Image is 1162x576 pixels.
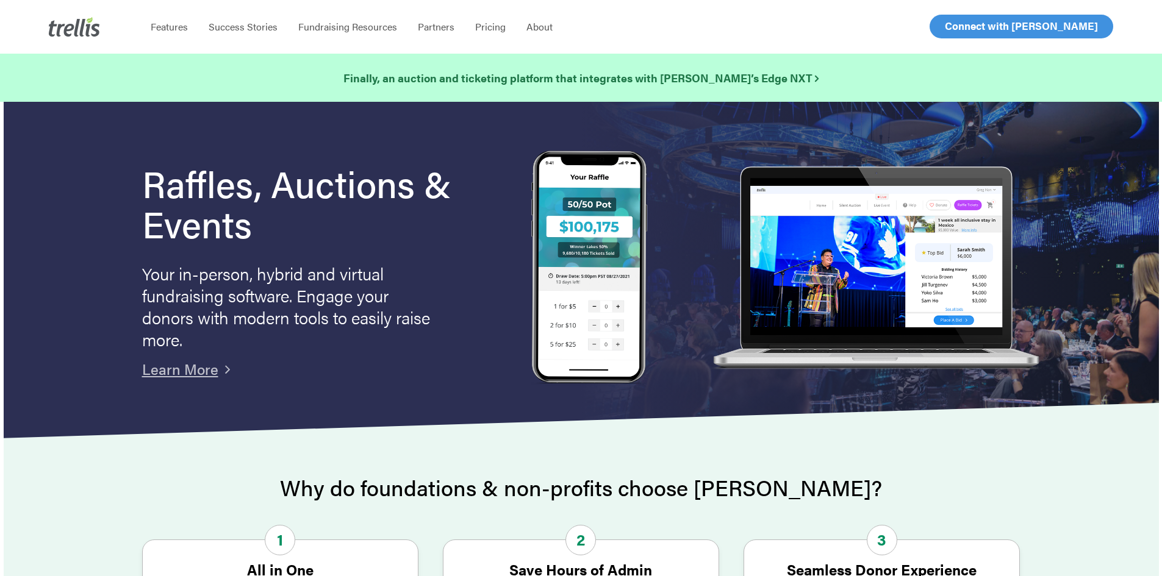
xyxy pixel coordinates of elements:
[142,262,435,350] p: Your in-person, hybrid and virtual fundraising software. Engage your donors with modern tools to ...
[516,21,563,33] a: About
[209,20,278,34] span: Success Stories
[706,166,1044,371] img: rafflelaptop_mac_optim.png
[140,21,198,33] a: Features
[343,69,819,87] a: Finally, an auction and ticketing platform that integrates with [PERSON_NAME]’s Edge NXT
[526,20,553,34] span: About
[945,18,1098,33] span: Connect with [PERSON_NAME]
[475,20,506,34] span: Pricing
[930,15,1113,38] a: Connect with [PERSON_NAME]
[142,475,1020,500] h2: Why do foundations & non-profits choose [PERSON_NAME]?
[151,20,188,34] span: Features
[407,21,465,33] a: Partners
[418,20,454,34] span: Partners
[142,163,485,243] h1: Raffles, Auctions & Events
[465,21,516,33] a: Pricing
[142,358,218,379] a: Learn More
[298,20,397,34] span: Fundraising Resources
[49,17,100,37] img: Trellis
[198,21,288,33] a: Success Stories
[343,70,819,85] strong: Finally, an auction and ticketing platform that integrates with [PERSON_NAME]’s Edge NXT
[565,525,596,555] span: 2
[288,21,407,33] a: Fundraising Resources
[531,151,647,386] img: Trellis Raffles, Auctions and Event Fundraising
[265,525,295,555] span: 1
[867,525,897,555] span: 3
